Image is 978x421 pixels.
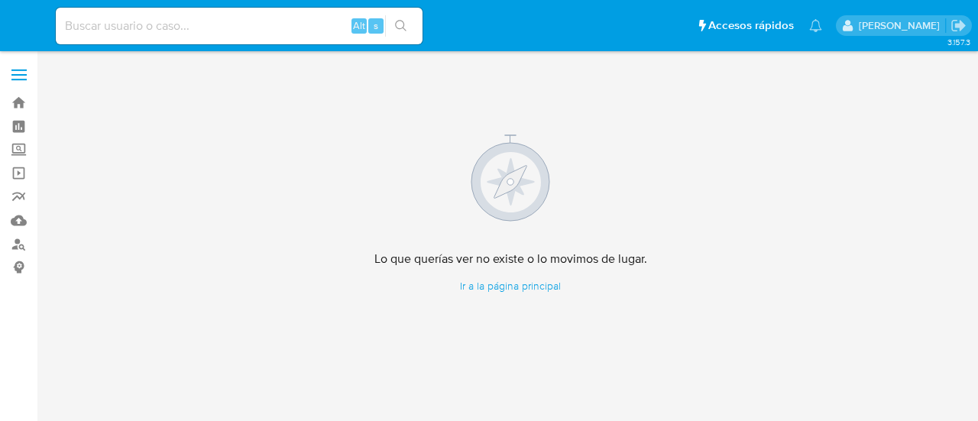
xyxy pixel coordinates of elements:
[809,19,822,32] a: Notificaciones
[374,18,378,33] span: s
[374,279,647,293] a: Ir a la página principal
[950,18,967,34] a: Salir
[353,18,365,33] span: Alt
[385,15,416,37] button: search-icon
[374,251,647,267] h4: Lo que querías ver no existe o lo movimos de lugar.
[708,18,794,34] span: Accesos rápidos
[56,16,423,36] input: Buscar usuario o caso...
[859,18,945,33] p: alicia.aldreteperez@mercadolibre.com.mx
